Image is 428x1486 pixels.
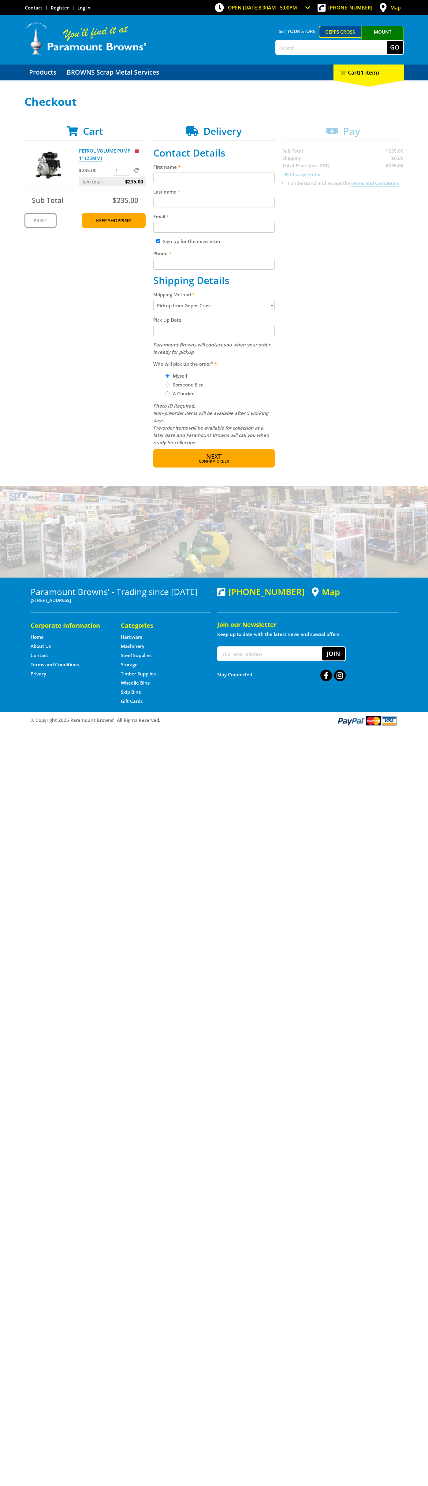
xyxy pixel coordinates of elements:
[153,449,275,468] button: Next Confirm order
[153,197,275,208] input: Please enter your last name.
[31,621,109,630] h5: Corporate Information
[153,222,275,233] input: Please enter your email address.
[30,147,67,184] img: PETROL VOLUME PUMP 1" (25MM)
[166,374,169,378] input: Please select who will pick up the order.
[153,163,275,171] label: First name
[113,195,138,205] span: $235.00
[166,383,169,386] input: Please select who will pick up the order.
[79,148,130,161] a: PETROL VOLUME PUMP 1" (25MM)
[361,26,404,49] a: Mount [PERSON_NAME]
[153,259,275,270] input: Please enter your telephone number.
[153,188,275,195] label: Last name
[217,630,398,638] p: Keep up to date with the latest news and special offers.
[31,643,51,649] a: Go to the About Us page
[312,587,340,597] a: View a map of Gepps Cross location
[79,167,112,174] p: $235.00
[25,5,42,11] a: Go to the Contact page
[31,587,211,597] h3: Paramount Browns' - Trading since [DATE]
[121,652,151,659] a: Go to the Steel Supplies page
[153,342,270,355] em: Paramount Browns will contact you when your order is ready for pickup
[153,291,275,298] label: Shipping Method
[259,4,297,11] span: 8:00am - 5:00pm
[153,250,275,257] label: Phone
[153,316,275,323] label: Pick Up Date
[121,698,143,704] a: Go to the Gift Cards page
[322,647,345,660] button: Join
[31,634,44,640] a: Go to the Home page
[276,41,387,54] input: Search
[171,371,189,381] label: Myself
[153,360,275,368] label: Who will pick up the order?
[171,388,196,399] label: A Courier
[206,452,221,460] span: Next
[203,124,242,138] span: Delivery
[153,300,275,311] select: Please select a shipping method.
[153,275,275,286] h2: Shipping Details
[217,620,398,629] h5: Join our Newsletter
[79,177,146,186] p: Item total:
[217,667,346,682] div: Stay Connected
[121,689,141,695] a: Go to the Skip Bins page
[166,460,262,463] span: Confirm order
[51,5,69,11] a: Go to the registration page
[121,634,143,640] a: Go to the Hardware page
[121,680,150,686] a: Go to the Wheelie Bins page
[387,41,403,54] button: Go
[166,391,169,395] input: Please select who will pick up the order.
[24,213,57,228] a: Print
[333,65,404,80] div: Cart
[121,643,144,649] a: Go to the Machinery page
[32,195,63,205] span: Sub Total
[153,147,275,159] h2: Contact Details
[228,4,297,11] span: OPEN [DATE]
[24,96,404,108] h1: Checkout
[153,213,275,220] label: Email
[31,597,211,604] p: [STREET_ADDRESS]
[31,652,48,659] a: Go to the Contact page
[77,5,91,11] a: Log in
[171,379,206,390] label: Someone Else
[163,238,221,244] label: Sign up for the newsletter
[82,213,146,228] a: Keep Shopping
[24,715,404,726] div: ® Copyright 2025 Paramount Browns'. All Rights Reserved.
[275,26,319,37] span: Set your store
[24,21,147,55] img: Paramount Browns'
[153,325,275,336] input: Please select a pick up date.
[121,621,199,630] h5: Categories
[218,647,322,660] input: Your email address
[319,26,361,38] a: Gepps Cross
[359,69,379,76] span: (1 item)
[31,671,46,677] a: Go to the Privacy page
[153,172,275,183] input: Please enter your first name.
[83,124,103,138] span: Cart
[135,148,139,154] a: Remove from cart
[121,661,138,668] a: Go to the Storage page
[31,661,79,668] a: Go to the Terms and Conditions page
[217,587,304,597] div: [PHONE_NUMBER]
[121,671,156,677] a: Go to the Timber Supplies page
[125,177,143,186] span: $235.00
[153,403,269,445] em: Photo ID Required. Non-preorder items will be available after 5 working days Pre-order items will...
[62,65,164,80] a: Go to the BROWNS Scrap Metal Services page
[24,65,61,80] a: Go to the Products page
[337,715,398,726] img: PayPal, Mastercard, Visa accepted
